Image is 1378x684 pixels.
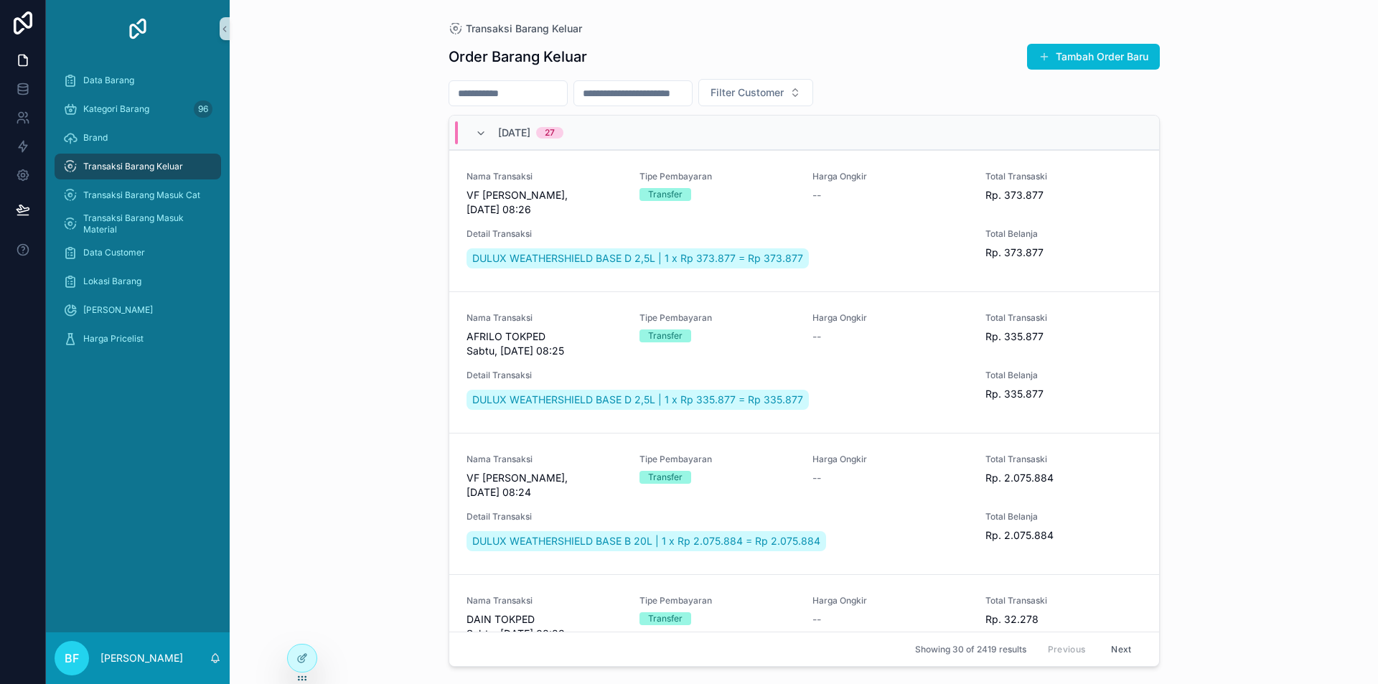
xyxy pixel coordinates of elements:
span: Tipe Pembayaran [639,454,795,465]
span: VF [PERSON_NAME], [DATE] 08:24 [467,471,622,500]
span: Transaksi Barang Keluar [83,161,183,172]
div: 96 [194,100,212,118]
a: Nama TransaksiVF [PERSON_NAME], [DATE] 08:24Tipe PembayaranTransferHarga Ongkir--Total TransaskiR... [449,433,1159,574]
a: DULUX WEATHERSHIELD BASE D 2,5L | 1 x Rp 373.877 = Rp 373.877 [467,248,809,268]
span: Tipe Pembayaran [639,312,795,324]
span: Nama Transaksi [467,595,622,606]
span: Total Transaski [985,595,1141,606]
a: DULUX WEATHERSHIELD BASE D 2,5L | 1 x Rp 335.877 = Rp 335.877 [467,390,809,410]
span: Harga Ongkir [812,312,968,324]
span: Rp. 2.075.884 [985,528,1141,543]
span: Tipe Pembayaran [639,595,795,606]
p: [PERSON_NAME] [100,651,183,665]
span: Rp. 335.877 [985,387,1141,401]
span: Total Transaski [985,312,1141,324]
span: DULUX WEATHERSHIELD BASE B 20L | 1 x Rp 2.075.884 = Rp 2.075.884 [472,534,820,548]
div: Transfer [648,329,683,342]
span: Detail Transaksi [467,511,969,523]
span: -- [812,612,821,627]
span: Detail Transaksi [467,228,969,240]
a: Data Customer [55,240,221,266]
span: Data Customer [83,247,145,258]
span: Total Belanja [985,228,1141,240]
a: Kategori Barang96 [55,96,221,122]
span: Kategori Barang [83,103,149,115]
button: Next [1101,638,1141,660]
span: -- [812,188,821,202]
span: DULUX WEATHERSHIELD BASE D 2,5L | 1 x Rp 373.877 = Rp 373.877 [472,251,803,266]
div: 27 [545,127,555,139]
span: Total Belanja [985,370,1141,381]
a: Nama TransaksiAFRILO TOKPED Sabtu, [DATE] 08:25Tipe PembayaranTransferHarga Ongkir--Total Transas... [449,291,1159,433]
span: Harga Pricelist [83,333,144,345]
a: Data Barang [55,67,221,93]
span: AFRILO TOKPED Sabtu, [DATE] 08:25 [467,329,622,358]
span: Detail Transaksi [467,370,969,381]
h1: Order Barang Keluar [449,47,587,67]
span: -- [812,329,821,344]
button: Tambah Order Baru [1027,44,1160,70]
span: Total Transaski [985,171,1141,182]
span: Showing 30 of 2419 results [915,644,1026,655]
span: Data Barang [83,75,134,86]
span: Tipe Pembayaran [639,171,795,182]
a: Brand [55,125,221,151]
span: DULUX WEATHERSHIELD BASE D 2,5L | 1 x Rp 335.877 = Rp 335.877 [472,393,803,407]
div: scrollable content [46,57,230,370]
span: Harga Ongkir [812,171,968,182]
a: Transaksi Barang Masuk Material [55,211,221,237]
span: Brand [83,132,108,144]
span: BF [65,650,79,667]
a: [PERSON_NAME] [55,297,221,323]
div: Transfer [648,471,683,484]
span: Harga Ongkir [812,454,968,465]
div: Transfer [648,188,683,201]
span: Rp. 2.075.884 [985,471,1141,485]
span: Nama Transaksi [467,171,622,182]
span: [DATE] [498,126,530,140]
span: Transaksi Barang Keluar [466,22,582,36]
span: VF [PERSON_NAME], [DATE] 08:26 [467,188,622,217]
a: Harga Pricelist [55,326,221,352]
div: Transfer [648,612,683,625]
span: Rp. 373.877 [985,245,1141,260]
span: -- [812,471,821,485]
img: App logo [126,17,149,40]
span: Harga Ongkir [812,595,968,606]
span: Filter Customer [711,85,784,100]
span: Transaksi Barang Masuk Cat [83,189,200,201]
span: [PERSON_NAME] [83,304,153,316]
a: DULUX WEATHERSHIELD BASE B 20L | 1 x Rp 2.075.884 = Rp 2.075.884 [467,531,826,551]
button: Select Button [698,79,813,106]
span: Rp. 373.877 [985,188,1141,202]
span: DAIN TOKPED Sabtu, [DATE] 08:23 [467,612,622,641]
a: Lokasi Barang [55,268,221,294]
span: Lokasi Barang [83,276,141,287]
a: Transaksi Barang Keluar [55,154,221,179]
span: Rp. 32.278 [985,612,1141,627]
span: Total Belanja [985,511,1141,523]
a: Nama TransaksiVF [PERSON_NAME], [DATE] 08:26Tipe PembayaranTransferHarga Ongkir--Total TransaskiR... [449,150,1159,291]
a: Transaksi Barang Keluar [449,22,582,36]
span: Total Transaski [985,454,1141,465]
span: Transaksi Barang Masuk Material [83,212,207,235]
a: Transaksi Barang Masuk Cat [55,182,221,208]
span: Nama Transaksi [467,312,622,324]
span: Rp. 335.877 [985,329,1141,344]
span: Nama Transaksi [467,454,622,465]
